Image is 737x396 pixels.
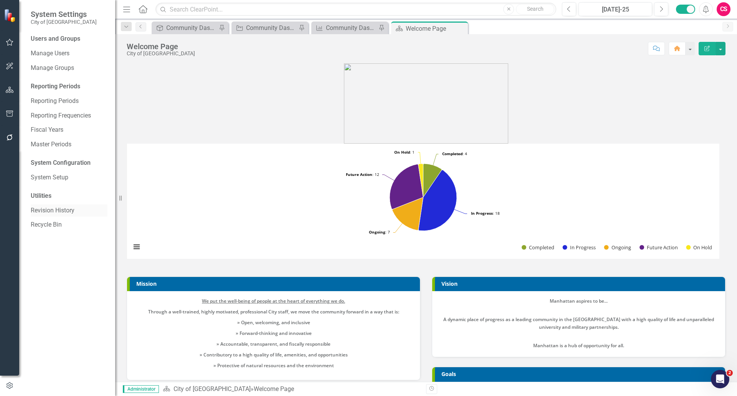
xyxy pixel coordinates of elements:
strong: Manhattan aspires to be... [550,298,608,304]
strong: » Accountable, transparent, and fiscally responsible [216,341,330,347]
tspan: Completed [442,151,463,156]
button: Search [516,4,554,15]
tspan: Future Action [346,172,372,177]
small: City of [GEOGRAPHIC_DATA] [31,19,97,25]
a: Master Periods [31,140,107,149]
strong: » Protective of natural resources and the environment [213,362,334,369]
a: Reporting Periods [31,97,107,106]
div: » [163,385,420,394]
div: Welcome Page [127,42,195,51]
button: [DATE]-25 [578,2,652,16]
strong: A dynamic place of progress as a leading community in the [GEOGRAPHIC_DATA] with a high quality o... [443,316,714,330]
div: Chart. Highcharts interactive chart. [127,144,725,259]
img: CrossroadsMHKlogo-TRANSPARENT.png [344,63,508,144]
button: CS [717,2,730,16]
tspan: In Progress [471,210,493,216]
div: Users and Groups [31,35,107,43]
div: Community Dashboard Initiatives [246,23,297,33]
img: ClearPoint Strategy [4,8,17,22]
button: Show On Hold [686,244,712,251]
text: : 1 [394,149,415,155]
span: 2 [727,370,733,376]
button: Show In Progress [563,244,596,251]
a: Community Dashboard Initiatives [233,23,297,33]
path: On Hold, 1. [418,164,423,197]
text: : 12 [346,172,379,177]
a: Revision History [31,206,107,215]
h3: Mission [136,281,416,287]
tspan: On Hold [394,149,410,155]
span: System Settings [31,10,97,19]
tspan: Ongoing [369,229,385,235]
div: Community Dashboard Measures [326,23,377,33]
a: Community Dashboard [154,23,217,33]
div: Community Dashboard [166,23,217,33]
path: In Progress, 18. [418,170,457,231]
svg: Interactive chart [127,144,719,259]
input: Search ClearPoint... [155,3,556,16]
text: Future Action [647,244,678,251]
a: Fiscal Years [31,126,107,134]
div: Utilities [31,192,107,200]
path: Completed, 4. [423,164,441,197]
a: Community Dashboard Measures [313,23,377,33]
path: Ongoing, 7. [392,197,423,230]
iframe: Intercom live chat [711,370,729,388]
div: City of [GEOGRAPHIC_DATA] [127,51,195,56]
button: View chart menu, Chart [131,242,142,252]
button: Show Future Action [640,244,678,251]
div: Welcome Page [406,24,466,33]
strong: Manhattan is a hub of opportunity for all. [533,342,624,349]
a: Reporting Frequencies [31,111,107,120]
text: : 7 [369,229,390,235]
a: City of [GEOGRAPHIC_DATA] [174,385,251,393]
div: [DATE]-25 [581,5,649,14]
strong: » Open, welcoming, and inclusive [237,319,310,326]
text: : 4 [442,151,467,156]
strong: Through a well-trained, highly motivated, professional City staff, we move the community forward ... [148,308,399,315]
a: System Setup [31,173,107,182]
div: Reporting Periods [31,82,107,91]
h3: Vision [441,281,721,287]
text: : 18 [471,210,500,216]
div: Welcome Page [254,385,294,393]
span: Search [527,6,544,12]
a: Manage Users [31,49,107,58]
button: Show Completed [522,244,554,251]
span: We put the well-being of people at the heart of everything we do. [202,298,345,304]
span: Administrator [123,385,159,393]
div: System Configuration [31,159,107,167]
h3: Goals [441,371,721,377]
button: Show Ongoing [604,244,631,251]
a: Recycle Bin [31,220,107,229]
strong: » Contributory to a high quality of life, amenities, and opportunities [200,351,348,358]
a: Manage Groups [31,64,107,73]
path: Future Action, 12. [390,164,423,209]
strong: » Forward-thinking and innovative [236,330,312,336]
